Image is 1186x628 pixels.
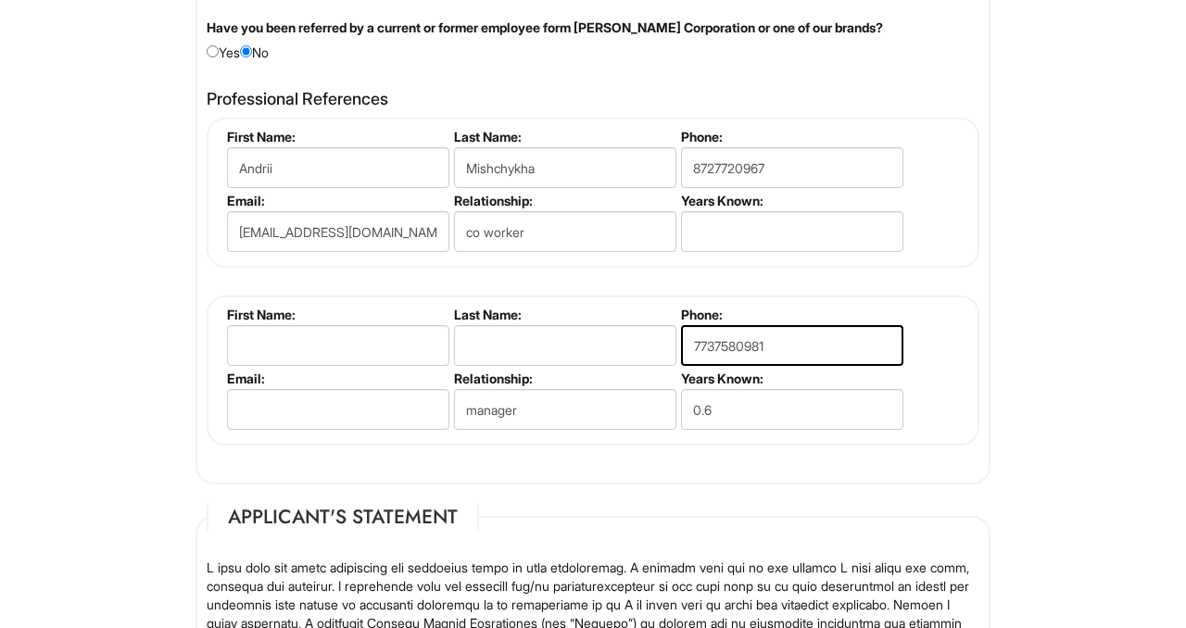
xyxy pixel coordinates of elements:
[207,90,979,108] h4: Professional References
[207,19,883,37] label: Have you been referred by a current or former employee form [PERSON_NAME] Corporation or one of o...
[227,371,447,386] label: Email:
[193,19,993,62] div: Yes No
[454,193,674,208] label: Relationship:
[454,307,674,322] label: Last Name:
[227,193,447,208] label: Email:
[681,193,901,208] label: Years Known:
[681,129,901,144] label: Phone:
[681,307,901,322] label: Phone:
[454,371,674,386] label: Relationship:
[454,129,674,144] label: Last Name:
[227,307,447,322] label: First Name:
[227,129,447,144] label: First Name:
[681,371,901,386] label: Years Known:
[207,503,479,531] legend: Applicant's Statement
